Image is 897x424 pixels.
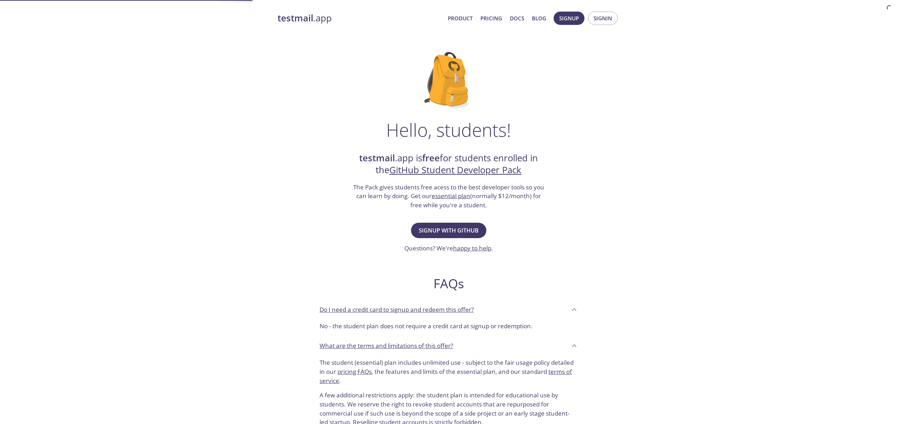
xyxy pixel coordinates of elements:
[314,276,583,291] h2: FAQs
[314,336,583,355] div: What are the terms and limitations of this offer?
[314,319,583,336] div: Do I need a credit card to signup and redeem this offer?
[554,12,584,25] button: Signup
[424,52,473,108] img: github-student-backpack.png
[320,368,572,385] a: terms of service
[386,119,511,140] h1: Hello, students!
[594,14,612,23] span: Signin
[320,341,453,350] p: What are the terms and limitations of this offer?
[480,14,502,23] a: Pricing
[448,14,473,23] a: Product
[352,152,545,176] h2: .app is for students enrolled in the
[314,300,583,319] div: Do I need a credit card to signup and redeem this offer?
[337,368,372,376] a: pricing FAQs
[432,192,470,200] a: essential plan
[278,12,313,24] strong: testmail
[404,244,493,253] h3: Questions? We're .
[320,305,474,314] p: Do I need a credit card to signup and redeem this offer?
[411,223,486,238] button: Signup with GitHub
[419,226,479,235] span: Signup with GitHub
[510,14,524,23] a: Docs
[532,14,546,23] a: Blog
[320,322,577,331] p: No - the student plan does not require a credit card at signup or redemption.
[352,183,545,210] h3: The Pack gives students free acess to the best developer tools so you can learn by doing. Get our...
[359,152,395,164] strong: testmail
[320,358,577,385] p: The student (essential) plan includes unlimited use - subject to the fair usage policy detailed i...
[422,152,440,164] strong: free
[588,12,618,25] button: Signin
[559,14,579,23] span: Signup
[453,244,491,252] a: happy to help
[278,12,442,24] a: testmail.app
[389,164,521,176] a: GitHub Student Developer Pack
